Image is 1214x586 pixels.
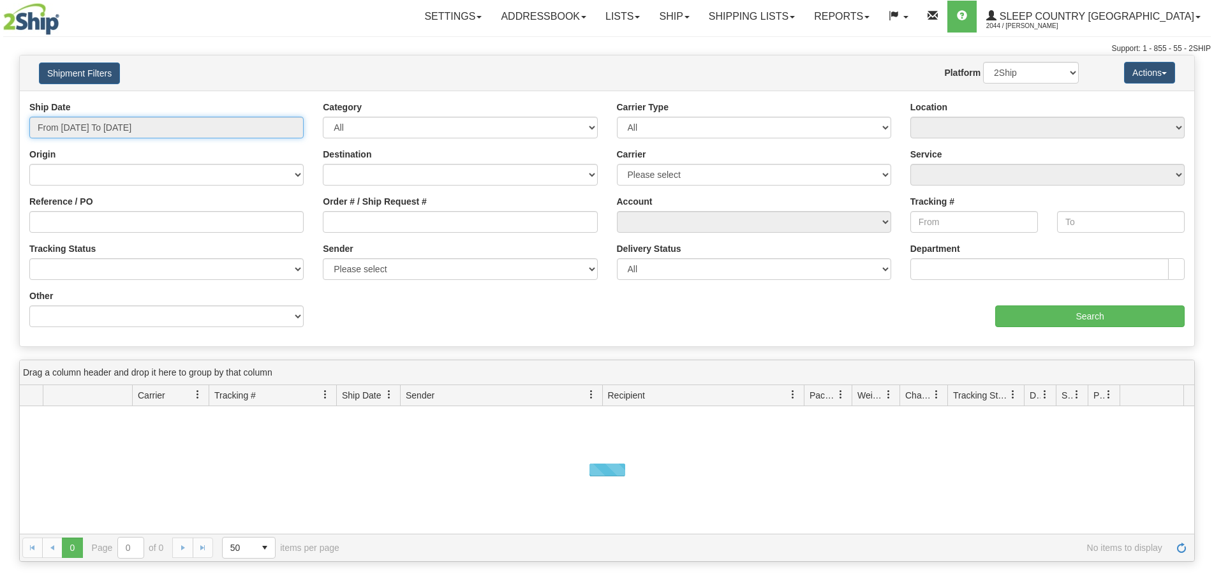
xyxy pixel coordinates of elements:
[986,20,1082,33] span: 2044 / [PERSON_NAME]
[608,389,645,402] span: Recipient
[1030,389,1040,402] span: Delivery Status
[138,389,165,402] span: Carrier
[222,537,339,559] span: items per page
[29,289,53,302] label: Other
[29,148,56,161] label: Origin
[910,242,960,255] label: Department
[255,538,275,558] span: select
[910,195,954,208] label: Tracking #
[953,389,1009,402] span: Tracking Status
[996,11,1194,22] span: Sleep Country [GEOGRAPHIC_DATA]
[323,242,353,255] label: Sender
[910,101,947,114] label: Location
[1098,384,1120,406] a: Pickup Status filter column settings
[39,62,120,84] button: Shipment Filters
[222,537,276,559] span: Page sizes drop down
[3,43,1211,54] div: Support: 1 - 855 - 55 - 2SHIP
[944,66,981,79] label: Platform
[617,148,646,161] label: Carrier
[62,538,82,558] span: Page 0
[910,148,942,161] label: Service
[910,211,1038,233] input: From
[1171,538,1192,558] a: Refresh
[1093,389,1104,402] span: Pickup Status
[699,1,804,33] a: Shipping lists
[29,101,71,114] label: Ship Date
[617,195,653,208] label: Account
[20,360,1194,385] div: grid grouping header
[378,384,400,406] a: Ship Date filter column settings
[782,384,804,406] a: Recipient filter column settings
[810,389,836,402] span: Packages
[214,389,256,402] span: Tracking #
[617,242,681,255] label: Delivery Status
[323,148,371,161] label: Destination
[617,101,669,114] label: Carrier Type
[1057,211,1185,233] input: To
[491,1,596,33] a: Addressbook
[342,389,381,402] span: Ship Date
[357,543,1162,553] span: No items to display
[323,195,427,208] label: Order # / Ship Request #
[230,541,247,554] span: 50
[878,384,899,406] a: Weight filter column settings
[804,1,879,33] a: Reports
[1124,62,1175,84] button: Actions
[1002,384,1024,406] a: Tracking Status filter column settings
[315,384,336,406] a: Tracking # filter column settings
[581,384,602,406] a: Sender filter column settings
[29,242,96,255] label: Tracking Status
[1062,389,1072,402] span: Shipment Issues
[92,537,164,559] span: Page of 0
[1066,384,1088,406] a: Shipment Issues filter column settings
[596,1,649,33] a: Lists
[857,389,884,402] span: Weight
[406,389,434,402] span: Sender
[649,1,699,33] a: Ship
[995,305,1185,327] input: Search
[977,1,1210,33] a: Sleep Country [GEOGRAPHIC_DATA] 2044 / [PERSON_NAME]
[3,3,59,35] img: logo2044.jpg
[905,389,932,402] span: Charge
[187,384,209,406] a: Carrier filter column settings
[1034,384,1056,406] a: Delivery Status filter column settings
[830,384,852,406] a: Packages filter column settings
[323,101,362,114] label: Category
[29,195,93,208] label: Reference / PO
[415,1,491,33] a: Settings
[926,384,947,406] a: Charge filter column settings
